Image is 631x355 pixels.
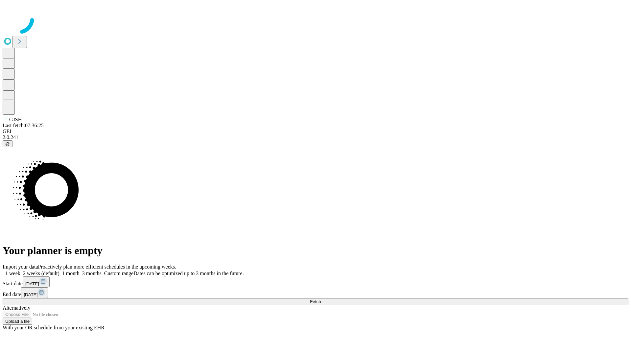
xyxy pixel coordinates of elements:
[3,305,30,311] span: Alternatively
[3,129,628,134] div: GEI
[3,325,105,330] span: With your OR schedule from your existing EHR
[21,287,48,298] button: [DATE]
[82,271,102,276] span: 3 months
[3,245,628,257] h1: Your planner is empty
[24,292,37,297] span: [DATE]
[3,264,38,270] span: Import your data
[133,271,244,276] span: Dates can be optimized up to 3 months in the future.
[104,271,133,276] span: Custom range
[3,134,628,140] div: 2.0.241
[310,299,321,304] span: Fetch
[25,281,39,286] span: [DATE]
[3,298,628,305] button: Fetch
[3,318,32,325] button: Upload a file
[23,276,50,287] button: [DATE]
[9,117,22,122] span: GJSH
[3,140,12,147] button: @
[5,271,20,276] span: 1 week
[3,123,44,128] span: Last fetch: 07:36:25
[5,141,10,146] span: @
[3,287,628,298] div: End date
[62,271,80,276] span: 1 month
[38,264,176,270] span: Proactively plan more efficient schedules in the upcoming weeks.
[3,276,628,287] div: Start date
[23,271,59,276] span: 2 weeks (default)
